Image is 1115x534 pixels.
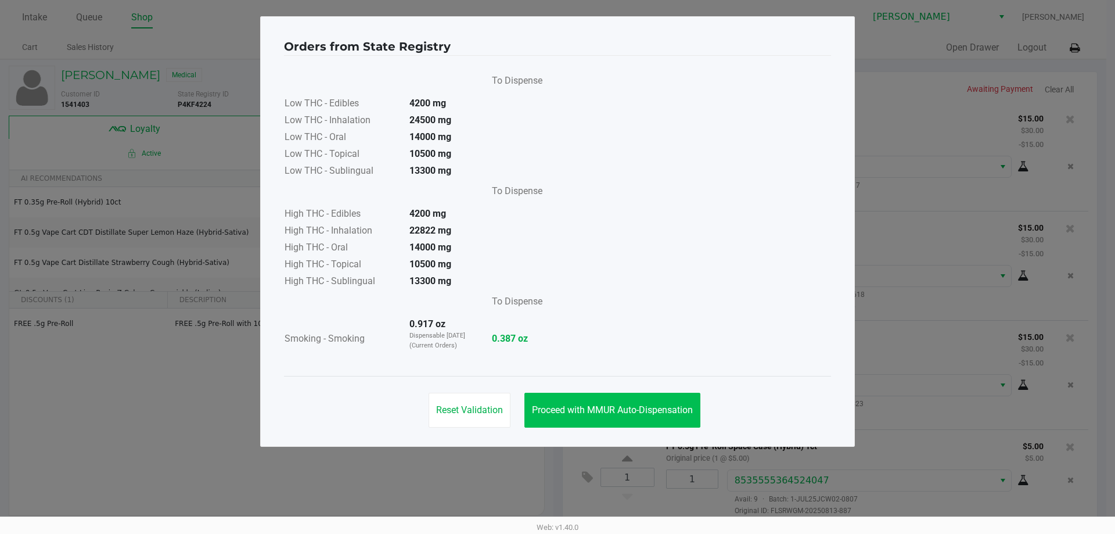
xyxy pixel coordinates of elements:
[409,242,451,253] strong: 14000 mg
[284,223,400,240] td: High THC - Inhalation
[409,114,451,126] strong: 24500 mg
[483,70,543,96] td: To Dispense
[409,259,451,270] strong: 10500 mg
[409,131,451,142] strong: 14000 mg
[492,332,542,346] strong: 0.387 oz
[284,96,400,113] td: Low THC - Edibles
[409,225,451,236] strong: 22822 mg
[409,148,451,159] strong: 10500 mg
[284,257,400,274] td: High THC - Topical
[284,113,400,130] td: Low THC - Inhalation
[284,317,400,362] td: Smoking - Smoking
[284,38,451,55] h4: Orders from State Registry
[436,404,503,415] span: Reset Validation
[409,98,446,109] strong: 4200 mg
[409,275,451,286] strong: 13300 mg
[483,291,543,317] td: To Dispense
[409,165,451,176] strong: 13300 mg
[483,180,543,206] td: To Dispense
[284,206,400,223] td: High THC - Edibles
[429,393,510,428] button: Reset Validation
[524,393,700,428] button: Proceed with MMUR Auto-Dispensation
[409,331,472,350] p: Dispensable [DATE] (Current Orders)
[284,240,400,257] td: High THC - Oral
[409,318,445,329] strong: 0.917 oz
[284,274,400,291] td: High THC - Sublingual
[284,146,400,163] td: Low THC - Topical
[532,404,693,415] span: Proceed with MMUR Auto-Dispensation
[284,163,400,180] td: Low THC - Sublingual
[537,523,578,532] span: Web: v1.40.0
[409,208,446,219] strong: 4200 mg
[284,130,400,146] td: Low THC - Oral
